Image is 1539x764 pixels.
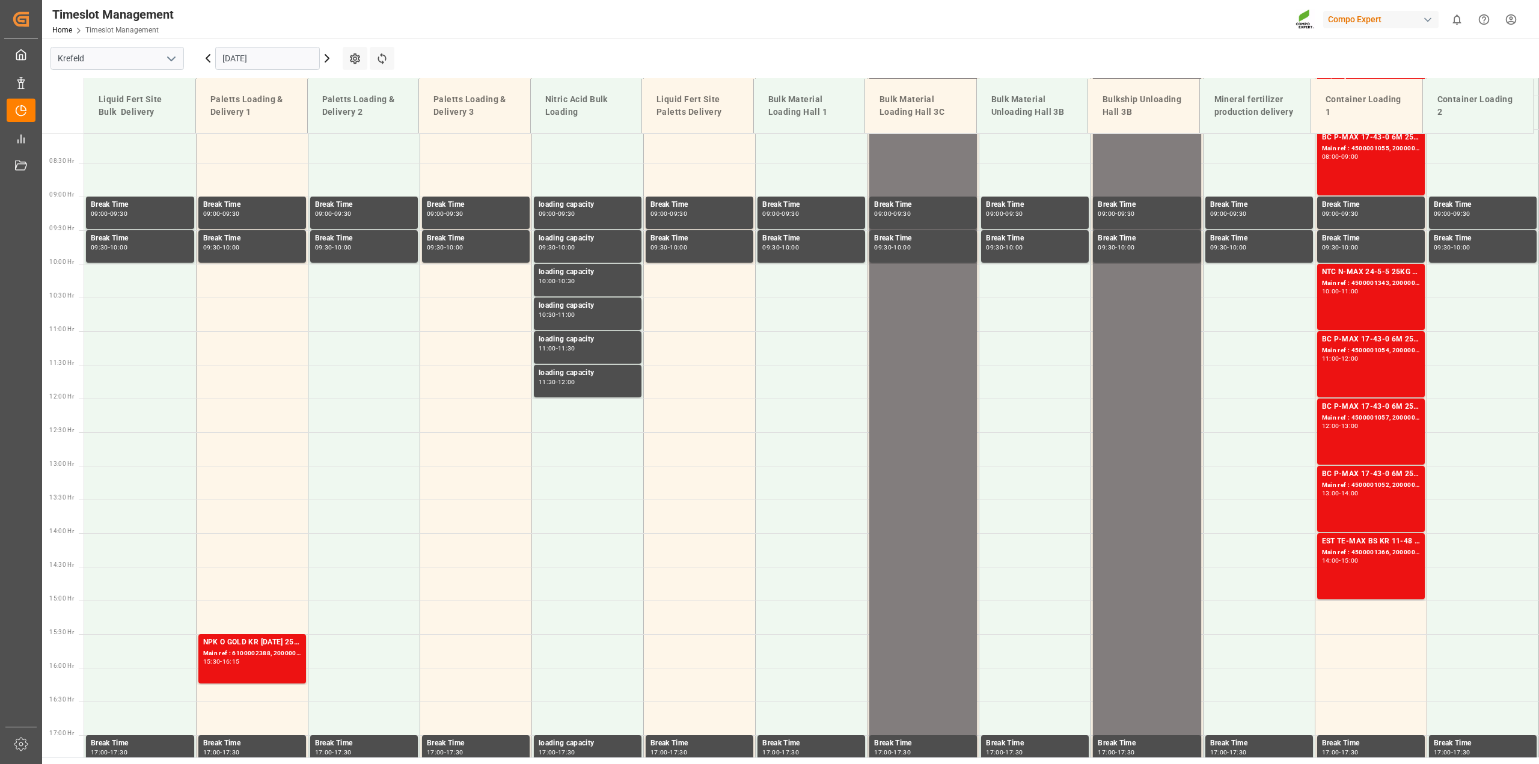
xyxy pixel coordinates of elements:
[444,245,446,250] div: -
[1118,211,1135,216] div: 09:30
[427,199,525,211] div: Break Time
[539,346,556,351] div: 11:00
[556,750,558,755] div: -
[539,245,556,250] div: 09:30
[1339,154,1341,159] div: -
[874,211,892,216] div: 09:00
[556,379,558,385] div: -
[1098,199,1196,211] div: Break Time
[875,88,967,123] div: Bulk Material Loading Hall 3C
[1322,266,1420,278] div: NTC N-MAX 24-5-5 25KG (x42) INT MTO
[1339,245,1341,250] div: -
[446,750,464,755] div: 17:30
[1322,423,1339,429] div: 12:00
[556,278,558,284] div: -
[1229,245,1247,250] div: 10:00
[650,211,668,216] div: 09:00
[556,312,558,317] div: -
[49,629,74,635] span: 15:30 Hr
[1453,245,1470,250] div: 10:00
[1322,211,1339,216] div: 09:00
[1210,738,1308,750] div: Break Time
[206,88,298,123] div: Paletts Loading & Delivery 1
[762,199,860,211] div: Break Time
[49,460,74,467] span: 13:00 Hr
[539,334,637,346] div: loading capacity
[652,88,744,123] div: Liquid Fert Site Paletts Delivery
[91,199,189,211] div: Break Time
[1005,750,1023,755] div: 17:30
[332,211,334,216] div: -
[334,750,352,755] div: 17:30
[427,750,444,755] div: 17:00
[49,157,74,164] span: 08:30 Hr
[1227,211,1229,216] div: -
[650,199,748,211] div: Break Time
[1339,750,1341,755] div: -
[1098,88,1190,123] div: Bulkship Unloading Hall 3B
[1098,233,1196,245] div: Break Time
[317,88,409,123] div: Paletts Loading & Delivery 2
[668,245,670,250] div: -
[108,750,110,755] div: -
[539,211,556,216] div: 09:00
[558,750,575,755] div: 17:30
[220,245,222,250] div: -
[668,211,670,216] div: -
[1339,423,1341,429] div: -
[986,199,1084,211] div: Break Time
[1453,750,1470,755] div: 17:30
[1115,245,1117,250] div: -
[427,245,444,250] div: 09:30
[1451,245,1453,250] div: -
[874,245,892,250] div: 09:30
[1227,750,1229,755] div: -
[215,47,320,70] input: DD.MM.YYYY
[220,750,222,755] div: -
[1322,490,1339,496] div: 13:00
[650,245,668,250] div: 09:30
[986,738,1084,750] div: Break Time
[1210,233,1308,245] div: Break Time
[1443,6,1470,33] button: show 0 new notifications
[427,738,525,750] div: Break Time
[986,245,1003,250] div: 09:30
[49,494,74,501] span: 13:30 Hr
[49,595,74,602] span: 15:00 Hr
[1210,88,1302,123] div: Mineral fertilizer production delivery
[52,26,72,34] a: Home
[49,696,74,703] span: 16:30 Hr
[874,750,892,755] div: 17:00
[1322,480,1420,490] div: Main ref : 4500001052, 2000000123
[1227,245,1229,250] div: -
[49,191,74,198] span: 09:00 Hr
[203,750,221,755] div: 17:00
[1323,11,1439,28] div: Compo Expert
[539,738,637,750] div: loading capacity
[650,233,748,245] div: Break Time
[332,750,334,755] div: -
[1005,211,1023,216] div: 09:30
[1322,278,1420,289] div: Main ref : 4500001343, 2000001681
[220,211,222,216] div: -
[446,211,464,216] div: 09:30
[1322,738,1420,750] div: Break Time
[539,379,556,385] div: 11:30
[444,750,446,755] div: -
[1453,211,1470,216] div: 09:30
[334,245,352,250] div: 10:00
[429,88,521,123] div: Paletts Loading & Delivery 3
[650,738,748,750] div: Break Time
[1322,245,1339,250] div: 09:30
[332,245,334,250] div: -
[1322,548,1420,558] div: Main ref : 4500001366, 2000001632
[1322,413,1420,423] div: Main ref : 4500001057, 2000000123
[222,211,240,216] div: 09:30
[539,312,556,317] div: 10:30
[558,278,575,284] div: 10:30
[1434,750,1451,755] div: 17:00
[1339,490,1341,496] div: -
[49,292,74,299] span: 10:30 Hr
[49,326,74,332] span: 11:00 Hr
[315,199,413,211] div: Break Time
